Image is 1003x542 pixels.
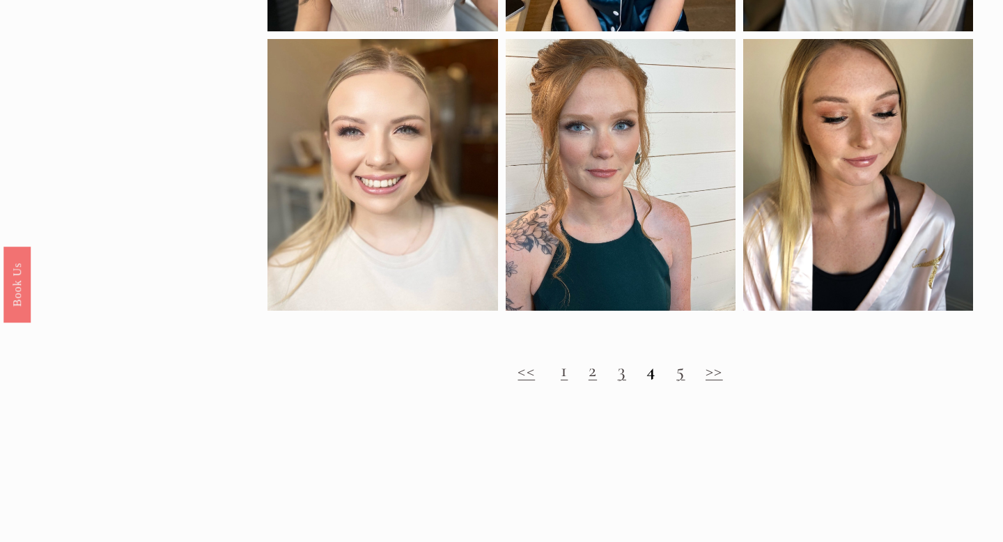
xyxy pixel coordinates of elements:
a: Book Us [3,247,31,323]
a: >> [706,359,723,382]
a: << [518,359,535,382]
a: 2 [589,359,597,382]
a: 5 [676,359,685,382]
a: 1 [561,359,568,382]
a: 3 [618,359,626,382]
strong: 4 [646,359,655,382]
